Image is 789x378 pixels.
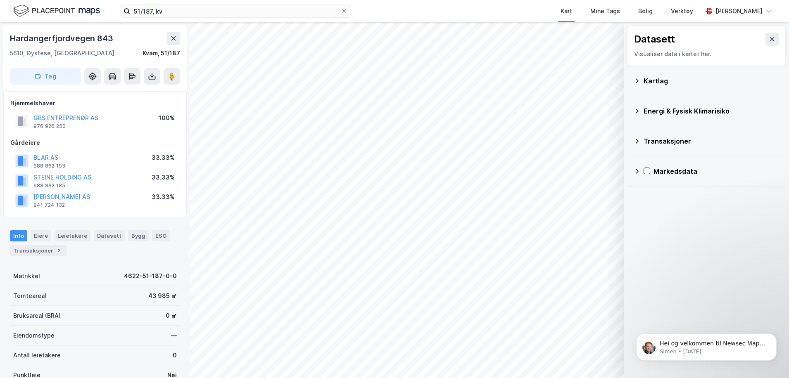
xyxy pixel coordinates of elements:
div: Bolig [638,6,653,16]
div: 100% [159,113,175,123]
div: Transaksjoner [10,245,67,256]
div: Mine Tags [590,6,620,16]
div: 976 926 250 [33,123,66,130]
div: Verktøy [671,6,693,16]
div: Kvam, 51/187 [143,48,180,58]
div: Eiere [31,230,51,241]
div: Matrikkel [13,271,40,281]
div: Energi & Fysisk Klimarisiko [644,106,779,116]
div: Kart [561,6,572,16]
div: [PERSON_NAME] [715,6,763,16]
div: Datasett [94,230,125,241]
div: 43 985 ㎡ [148,291,177,301]
div: Hardangerfjordvegen 843 [10,32,114,45]
div: 33.33% [152,192,175,202]
div: ESG [152,230,170,241]
div: 988 862 193 [33,163,65,169]
img: logo.f888ab2527a4732fd821a326f86c7f29.svg [13,4,100,18]
div: Datasett [634,33,675,46]
div: Gårdeiere [10,138,180,148]
div: Bruksareal (BRA) [13,311,61,321]
div: 941 724 132 [33,202,65,208]
div: Bygg [128,230,149,241]
div: Leietakere [55,230,90,241]
input: Søk på adresse, matrikkel, gårdeiere, leietakere eller personer [130,5,341,17]
div: 2 [55,246,63,255]
div: Tomteareal [13,291,46,301]
div: Hjemmelshaver [10,98,180,108]
div: 33.33% [152,172,175,182]
div: Antall leietakere [13,350,61,360]
div: — [171,331,177,340]
div: Visualiser data i kartet her. [634,49,779,59]
div: Markedsdata [654,166,779,176]
button: Tag [10,68,81,85]
div: Info [10,230,27,241]
div: Transaksjoner [644,136,779,146]
div: Kartlag [644,76,779,86]
div: 33.33% [152,153,175,163]
div: 5610, Øystese, [GEOGRAPHIC_DATA] [10,48,114,58]
iframe: Intercom notifications message [624,316,789,374]
div: 4622-51-187-0-0 [124,271,177,281]
div: Eiendomstype [13,331,55,340]
div: 0 ㎡ [166,311,177,321]
div: 0 [173,350,177,360]
div: 988 862 185 [33,182,65,189]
